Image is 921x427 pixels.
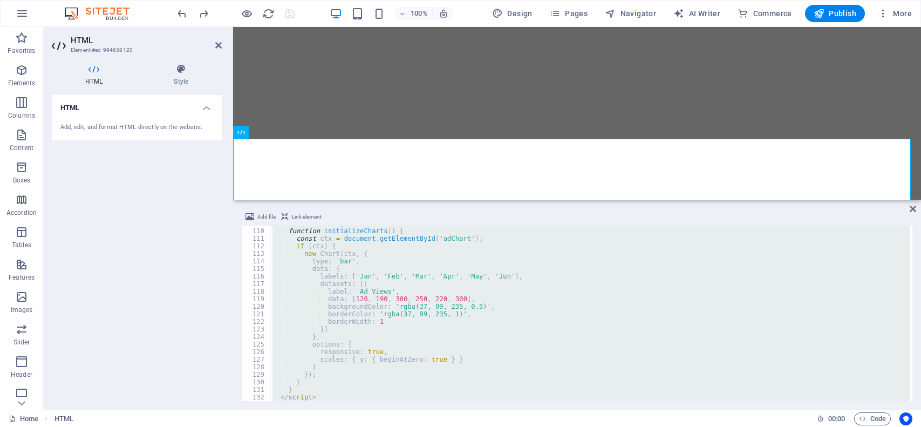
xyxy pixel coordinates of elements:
button: Pages [545,5,592,22]
p: Header [11,370,32,379]
div: 126 [242,348,271,356]
p: Columns [8,111,35,120]
div: 117 [242,280,271,288]
button: redo [197,7,210,20]
h4: HTML [52,64,140,86]
p: Images [11,306,33,314]
div: 130 [242,378,271,386]
button: Link element [279,211,323,223]
button: Publish [805,5,865,22]
div: Add, edit, and format HTML directly on the website. [60,123,213,132]
a: Click to cancel selection. Double-click to open Pages [9,412,38,425]
button: reload [262,7,275,20]
h2: HTML [71,36,222,45]
div: 122 [242,318,271,326]
h6: Session time [817,412,845,425]
div: 119 [242,295,271,303]
button: Usercentrics [899,412,912,425]
span: AI Writer [673,8,720,19]
p: Content [10,144,33,152]
span: Link element [292,211,322,223]
h3: Element #ed-994638120 [71,45,200,55]
div: 129 [242,371,271,378]
div: 115 [242,265,271,273]
p: Features [9,273,35,282]
div: 110 [242,227,271,235]
button: Add file [244,211,277,223]
button: Commerce [733,5,796,22]
span: Add file [257,211,276,223]
div: 131 [242,386,271,394]
span: Design [492,8,533,19]
div: 128 [242,363,271,371]
span: Publish [814,8,856,19]
span: Code [859,412,886,425]
p: Boxes [13,176,31,185]
div: 116 [242,273,271,280]
p: Favorites [8,46,35,55]
div: 120 [242,303,271,310]
div: 113 [242,250,271,257]
p: Accordion [6,208,37,217]
p: Tables [12,241,31,249]
i: Redo: Change HTML (Ctrl+Y, ⌘+Y) [197,8,210,20]
img: Editor Logo [62,7,143,20]
div: 125 [242,341,271,348]
span: Click to select. Double-click to edit [54,412,73,425]
button: Code [854,412,891,425]
span: More [878,8,912,19]
button: Navigator [601,5,660,22]
button: 100% [394,7,433,20]
nav: breadcrumb [54,412,73,425]
h6: 100% [411,7,428,20]
span: Pages [550,8,588,19]
button: AI Writer [669,5,725,22]
span: : [836,415,837,423]
div: 112 [242,242,271,250]
p: Elements [8,79,36,87]
span: 00 00 [828,412,845,425]
span: Commerce [738,8,792,19]
button: undo [175,7,188,20]
p: Slider [13,338,30,347]
div: 114 [242,257,271,265]
h4: Style [140,64,222,86]
h4: HTML [52,95,222,114]
div: 121 [242,310,271,318]
div: 118 [242,288,271,295]
button: More [874,5,916,22]
span: Navigator [605,8,656,19]
div: 124 [242,333,271,341]
div: 111 [242,235,271,242]
button: Design [488,5,537,22]
div: 127 [242,356,271,363]
div: 123 [242,326,271,333]
div: 132 [242,394,271,401]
